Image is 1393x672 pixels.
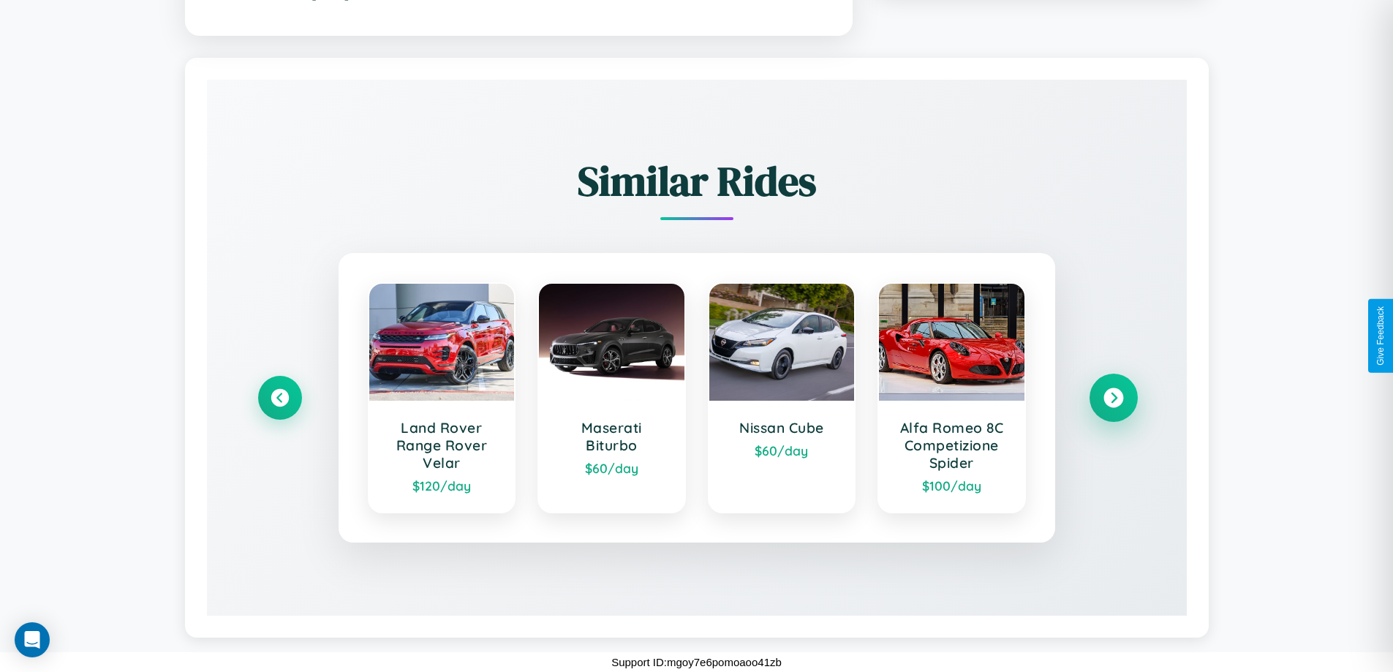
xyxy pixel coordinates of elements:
a: Alfa Romeo 8C Competizione Spider$100/day [877,282,1026,513]
div: Give Feedback [1375,306,1386,366]
h2: Similar Rides [258,153,1136,209]
h3: Maserati Biturbo [554,419,670,454]
div: $ 60 /day [554,460,670,476]
a: Land Rover Range Rover Velar$120/day [368,282,516,513]
h3: Alfa Romeo 8C Competizione Spider [894,419,1010,472]
div: Open Intercom Messenger [15,622,50,657]
div: $ 100 /day [894,477,1010,494]
div: $ 60 /day [724,442,840,458]
h3: Nissan Cube [724,419,840,437]
h3: Land Rover Range Rover Velar [384,419,500,472]
a: Maserati Biturbo$60/day [537,282,686,513]
p: Support ID: mgoy7e6pomoaoo41zb [611,652,782,672]
a: Nissan Cube$60/day [708,282,856,513]
div: $ 120 /day [384,477,500,494]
